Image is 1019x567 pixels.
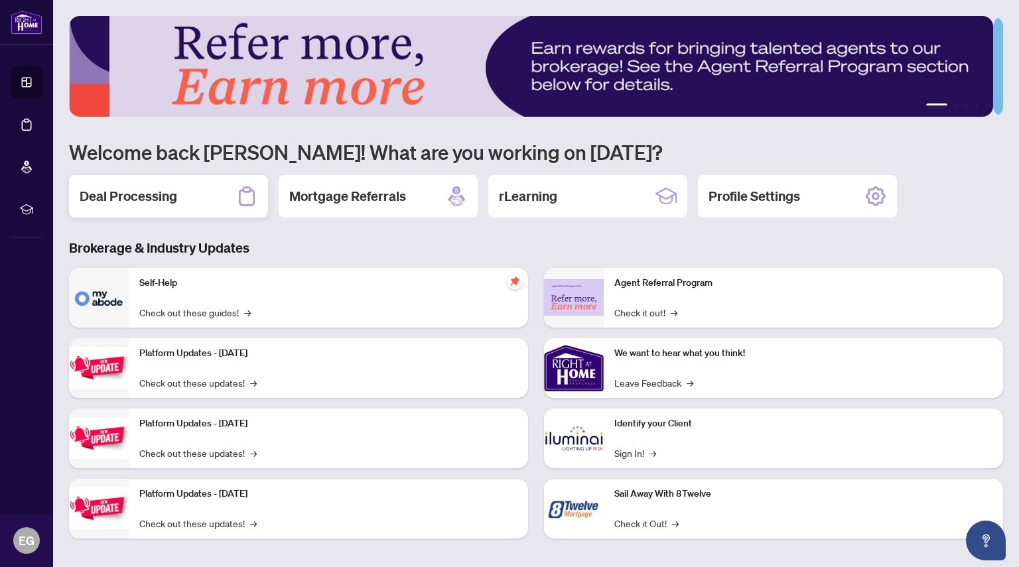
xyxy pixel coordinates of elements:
[687,375,693,390] span: →
[926,103,947,109] button: 1
[69,268,129,328] img: Self-Help
[139,487,517,501] p: Platform Updates - [DATE]
[250,375,257,390] span: →
[614,416,992,431] p: Identify your Client
[963,103,969,109] button: 3
[671,305,677,320] span: →
[69,239,1003,257] h3: Brokerage & Industry Updates
[139,516,257,531] a: Check out these updates!→
[250,516,257,531] span: →
[614,487,992,501] p: Sail Away With 8Twelve
[614,375,693,390] a: Leave Feedback→
[953,103,958,109] button: 2
[649,446,656,460] span: →
[499,187,557,206] h2: rLearning
[139,375,257,390] a: Check out these updates!→
[69,139,1003,164] h1: Welcome back [PERSON_NAME]! What are you working on [DATE]?
[244,305,251,320] span: →
[974,103,979,109] button: 4
[544,338,604,398] img: We want to hear what you think!
[614,305,677,320] a: Check it out!→
[139,346,517,361] p: Platform Updates - [DATE]
[80,187,177,206] h2: Deal Processing
[544,479,604,538] img: Sail Away With 8Twelve
[544,279,604,316] img: Agent Referral Program
[709,187,800,206] h2: Profile Settings
[614,346,992,361] p: We want to hear what you think!
[139,305,251,320] a: Check out these guides!→
[69,417,129,459] img: Platform Updates - July 8, 2025
[69,347,129,389] img: Platform Updates - July 21, 2025
[69,16,993,117] img: Slide 0
[139,446,257,460] a: Check out these updates!→
[11,10,42,34] img: logo
[139,276,517,290] p: Self-Help
[19,531,34,550] span: EG
[614,516,679,531] a: Check it Out!→
[985,103,990,109] button: 5
[507,273,523,289] span: pushpin
[614,276,992,290] p: Agent Referral Program
[672,516,679,531] span: →
[69,487,129,529] img: Platform Updates - June 23, 2025
[544,409,604,468] img: Identify your Client
[139,416,517,431] p: Platform Updates - [DATE]
[250,446,257,460] span: →
[966,521,1006,560] button: Open asap
[614,446,656,460] a: Sign In!→
[289,187,406,206] h2: Mortgage Referrals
